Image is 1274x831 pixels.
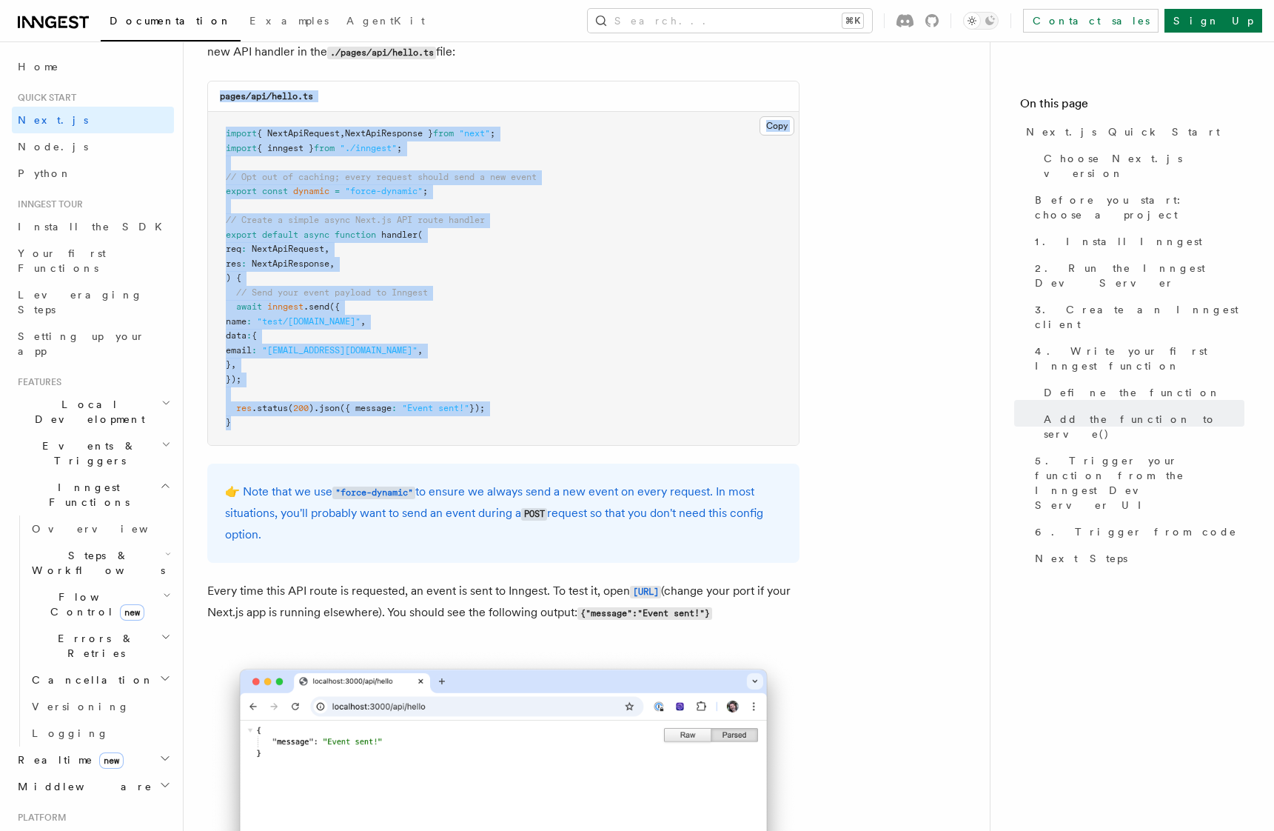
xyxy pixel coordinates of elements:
button: Cancellation [26,667,174,693]
a: Your first Functions [12,240,174,281]
span: .status [252,403,288,413]
span: function [335,230,376,240]
span: Local Development [12,397,161,427]
p: Every time this API route is requested, an event is sent to Inngest. To test it, open (change you... [207,581,799,624]
code: ./pages/api/hello.ts [327,47,436,59]
span: { NextApiRequest [257,128,340,138]
span: Middleware [12,779,152,794]
span: from [314,143,335,153]
span: const [262,186,288,196]
button: Toggle dark mode [963,12,999,30]
span: export [226,186,257,196]
span: data [226,330,247,341]
a: Install the SDK [12,213,174,240]
span: Your first Functions [18,247,106,274]
button: Flow Controlnew [26,584,174,625]
button: Search...⌘K [588,9,872,33]
a: Python [12,160,174,187]
span: ) [309,403,314,413]
span: , [361,316,366,327]
span: Logging [32,727,109,739]
span: 5. Trigger your function from the Inngest Dev Server UI [1035,453,1244,513]
button: Errors & Retries [26,625,174,667]
span: Inngest Functions [12,480,160,510]
span: Node.js [18,141,88,153]
span: ; [490,128,495,138]
button: Realtimenew [12,747,174,773]
span: export [226,230,257,240]
span: , [324,244,329,254]
span: await [236,301,262,312]
span: Next Steps [1035,551,1127,566]
h4: On this page [1020,95,1244,119]
span: Home [18,59,59,74]
span: import [226,143,257,153]
span: .send [304,301,329,312]
span: Features [12,376,61,388]
span: , [329,258,335,269]
span: Steps & Workflows [26,548,165,578]
a: Overview [26,515,174,542]
span: Errors & Retries [26,631,161,661]
span: Leveraging Steps [18,289,143,316]
button: Inngest Functions [12,474,174,515]
span: { [252,330,257,341]
span: Examples [249,15,329,27]
span: Add the function to serve() [1044,412,1244,441]
span: "Event sent!" [402,403,469,413]
span: new [99,752,124,769]
button: Middleware [12,773,174,800]
a: Before you start: choose a project [1029,187,1244,228]
span: "[EMAIL_ADDRESS][DOMAIN_NAME]" [262,345,418,356]
span: 200 [293,403,309,413]
span: ( [418,230,423,240]
a: 4. Write your first Inngest function [1029,338,1244,379]
span: Choose Next.js version [1044,151,1244,181]
span: Flow Control [26,590,163,619]
span: Platform [12,812,67,824]
span: new [120,604,144,621]
span: ({ message [340,403,392,413]
code: {"message":"Event sent!"} [577,607,712,620]
button: Events & Triggers [12,433,174,474]
a: AgentKit [338,4,434,40]
a: Next Steps [1029,545,1244,572]
a: 1. Install Inngest [1029,228,1244,255]
span: Python [18,167,72,179]
div: Inngest Functions [12,515,174,747]
span: { inngest } [257,143,314,153]
span: NextApiResponse } [345,128,433,138]
a: Examples [241,4,338,40]
span: Define the function [1044,385,1221,400]
a: Contact sales [1023,9,1159,33]
a: Next.js Quick Start [1020,119,1244,145]
code: "force-dynamic" [332,487,415,499]
span: Install the SDK [18,221,171,233]
span: Quick start [12,92,76,104]
span: }); [226,374,241,384]
span: : [392,403,397,413]
span: AgentKit [346,15,425,27]
span: Next.js Quick Start [1026,124,1220,139]
span: NextApiRequest [252,244,324,254]
span: : [252,345,257,356]
p: 👉 Note that we use to ensure we always send a new event on every request. In most situations, you... [225,481,782,545]
span: dynamic [293,186,329,196]
a: Setting up your app [12,323,174,364]
span: ; [397,143,402,153]
button: Copy [760,116,794,136]
span: Cancellation [26,673,154,687]
code: pages/api/hello.ts [220,91,313,101]
span: ; [423,186,428,196]
span: Before you start: choose a project [1035,193,1244,222]
a: Sign Up [1164,9,1262,33]
span: Events & Triggers [12,438,161,468]
span: email [226,345,252,356]
button: Steps & Workflows [26,542,174,584]
a: 5. Trigger your function from the Inngest Dev Server UI [1029,447,1244,518]
span: Next.js [18,114,88,126]
span: from [433,128,454,138]
span: ({ [329,301,340,312]
a: 2. Run the Inngest Dev Server [1029,255,1244,296]
span: // Create a simple async Next.js API route handler [226,215,485,225]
